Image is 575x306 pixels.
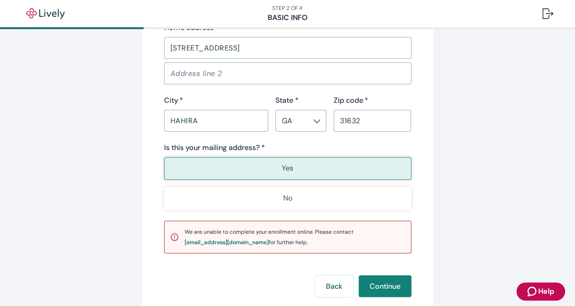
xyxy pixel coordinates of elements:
button: No [164,187,411,210]
input: Zip code [334,111,411,130]
input: City [164,111,268,130]
div: [EMAIL_ADDRESS][DOMAIN_NAME] [185,240,269,245]
button: Log out [535,3,560,25]
button: Back [315,275,353,297]
input: Address line 1 [164,39,411,57]
img: Lively [20,8,71,19]
label: Zip code [334,95,368,106]
label: Is this your mailing address? * [164,142,265,153]
button: Open [312,116,321,125]
button: Zendesk support iconHelp [516,282,565,301]
a: support email [185,240,269,245]
span: We are unable to complete your enrollment online. Please contact for further help. [185,228,354,246]
svg: Chevron icon [313,117,320,125]
p: No [283,193,292,204]
label: City [164,95,183,106]
input: Address line 2 [164,64,411,82]
input: -- [278,114,309,127]
p: Yes [282,163,293,174]
button: Yes [164,157,411,180]
button: Continue [359,275,411,297]
span: Help [538,286,554,297]
label: State * [275,95,299,106]
svg: Zendesk support icon [527,286,538,297]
